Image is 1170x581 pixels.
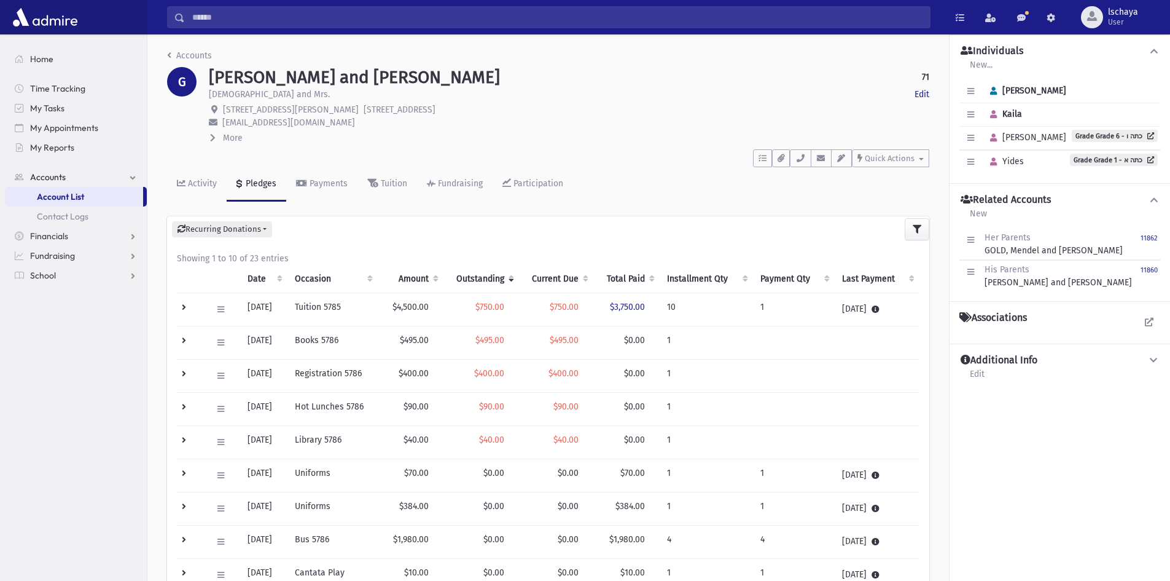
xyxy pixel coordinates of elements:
[660,326,753,359] td: 1
[852,149,929,167] button: Quick Actions
[660,293,753,326] td: 10
[287,525,378,558] td: Bus 5786
[10,5,80,30] img: AdmirePro
[620,567,645,578] span: $10.00
[609,534,645,545] span: $1,980.00
[624,368,645,379] span: $0.00
[240,425,288,459] td: [DATE]
[240,492,288,525] td: [DATE]
[287,293,378,326] td: Tuition 5785
[558,567,579,578] span: $0.00
[969,58,993,80] a: New...
[364,105,435,115] span: [STREET_ADDRESS]
[550,335,579,346] span: $495.00
[624,401,645,412] span: $0.00
[835,459,919,492] td: [DATE]
[985,231,1123,257] div: GOLD, Mendel and [PERSON_NAME]
[30,231,68,242] span: Financials
[1108,7,1138,17] span: lschaya
[753,492,835,525] td: 1
[30,122,98,133] span: My Appointments
[922,71,929,84] strong: 71
[378,425,443,459] td: $40.00
[185,6,930,28] input: Search
[378,359,443,392] td: $400.00
[483,501,504,512] span: $0.00
[286,167,357,202] a: Payments
[475,335,504,346] span: $495.00
[1108,17,1138,27] span: User
[240,359,288,392] td: [DATE]
[30,270,56,281] span: School
[30,53,53,65] span: Home
[985,85,1066,96] span: [PERSON_NAME]
[660,265,753,293] th: Installment Qty: activate to sort column ascending
[660,425,753,459] td: 1
[959,354,1160,367] button: Additional Info
[5,187,143,207] a: Account List
[5,167,147,187] a: Accounts
[610,302,645,312] span: $3,750.00
[915,88,929,101] a: Edit
[443,265,519,293] th: Outstanding: activate to sort column ascending
[209,132,244,144] button: More
[865,154,915,163] span: Quick Actions
[1141,234,1158,242] small: 11862
[1072,130,1158,142] a: Grade Grade 6 - כתה ו
[167,167,227,202] a: Activity
[620,468,645,478] span: $70.00
[483,567,504,578] span: $0.00
[5,49,147,69] a: Home
[5,266,147,285] a: School
[37,211,88,222] span: Contact Logs
[5,118,147,138] a: My Appointments
[753,525,835,558] td: 4
[835,265,919,293] th: Last Payment: activate to sort column ascending
[5,226,147,246] a: Financials
[550,302,579,312] span: $750.00
[660,459,753,492] td: 1
[835,293,919,326] td: [DATE]
[969,207,988,229] a: New
[558,534,579,545] span: $0.00
[378,459,443,492] td: $70.00
[483,468,504,478] span: $0.00
[624,435,645,445] span: $0.00
[240,293,288,326] td: [DATE]
[553,401,579,412] span: $90.00
[378,178,407,189] div: Tuition
[1070,154,1158,166] a: Grade Grade 1 - כתה א
[287,359,378,392] td: Registration 5786
[30,83,85,94] span: Time Tracking
[167,50,212,61] a: Accounts
[985,264,1029,275] span: His Parents
[660,359,753,392] td: 1
[378,525,443,558] td: $1,980.00
[753,265,835,293] th: Payment Qty: activate to sort column ascending
[660,525,753,558] td: 4
[961,45,1023,58] h4: Individuals
[475,302,504,312] span: $750.00
[1141,266,1158,274] small: 11860
[479,435,504,445] span: $40.00
[558,501,579,512] span: $0.00
[30,250,75,261] span: Fundraising
[209,88,330,101] p: [DEMOGRAPHIC_DATA] and Mrs.
[961,354,1037,367] h4: Additional Info
[222,117,355,128] span: [EMAIL_ADDRESS][DOMAIN_NAME]
[660,392,753,425] td: 1
[209,67,500,88] h1: [PERSON_NAME] and [PERSON_NAME]
[959,312,1027,324] h4: Associations
[1141,263,1158,289] a: 11860
[227,167,286,202] a: Pledges
[753,459,835,492] td: 1
[378,492,443,525] td: $384.00
[378,265,443,293] th: Amount: activate to sort column ascending
[378,392,443,425] td: $90.00
[5,138,147,157] a: My Reports
[519,265,593,293] th: Current Due: activate to sort column ascending
[985,263,1132,289] div: [PERSON_NAME] and [PERSON_NAME]
[5,98,147,118] a: My Tasks
[240,392,288,425] td: [DATE]
[985,156,1024,167] span: Yides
